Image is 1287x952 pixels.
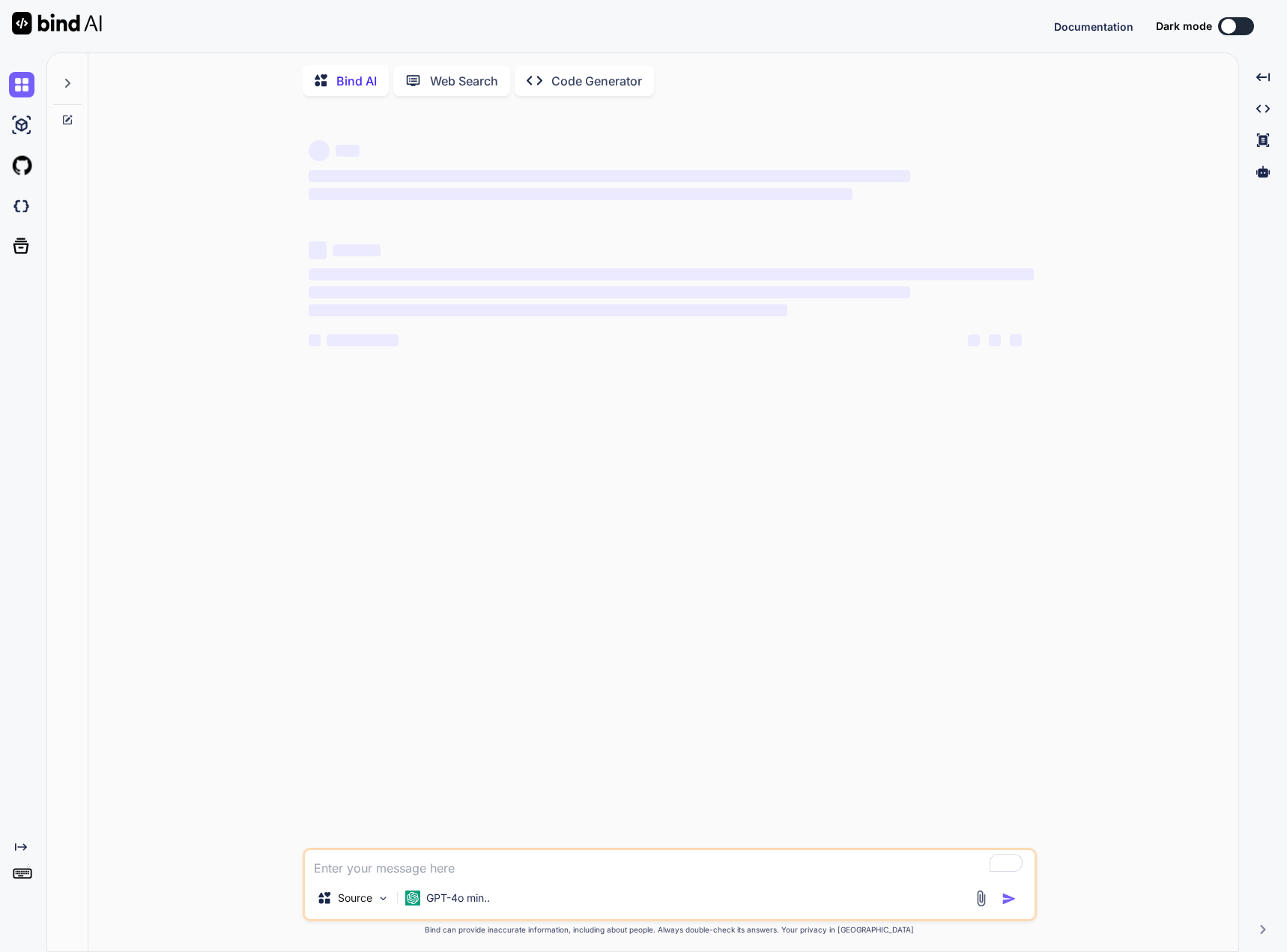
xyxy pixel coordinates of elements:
[377,892,390,905] img: Pick Models
[336,145,360,157] span: ‌
[9,193,34,219] img: darkCloudIdeIcon
[968,334,980,346] span: ‌
[551,72,642,90] p: Code Generator
[309,286,910,298] span: ‌
[1010,334,1022,346] span: ‌
[12,12,102,34] img: Bind AI
[1054,19,1133,34] button: Documentation
[405,891,420,906] img: GPT-4o mini
[9,112,34,138] img: ai-studio
[338,891,372,906] p: Source
[9,72,34,97] img: chat
[9,153,34,178] img: githubLight
[309,140,330,161] span: ‌
[309,170,910,182] span: ‌
[327,334,399,346] span: ‌
[430,72,498,90] p: Web Search
[972,890,990,907] img: attachment
[333,244,381,256] span: ‌
[305,850,1035,877] textarea: To enrich screen reader interactions, please activate Accessibility in Grammarly extension settings
[309,334,321,346] span: ‌
[309,188,853,200] span: ‌
[426,891,490,906] p: GPT-4o min..
[1156,19,1212,34] span: Dark mode
[309,268,1034,280] span: ‌
[1054,20,1133,33] span: Documentation
[309,241,327,259] span: ‌
[989,334,1001,346] span: ‌
[1002,891,1017,906] img: icon
[336,72,377,90] p: Bind AI
[309,304,787,316] span: ‌
[303,924,1037,936] p: Bind can provide inaccurate information, including about people. Always double-check its answers....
